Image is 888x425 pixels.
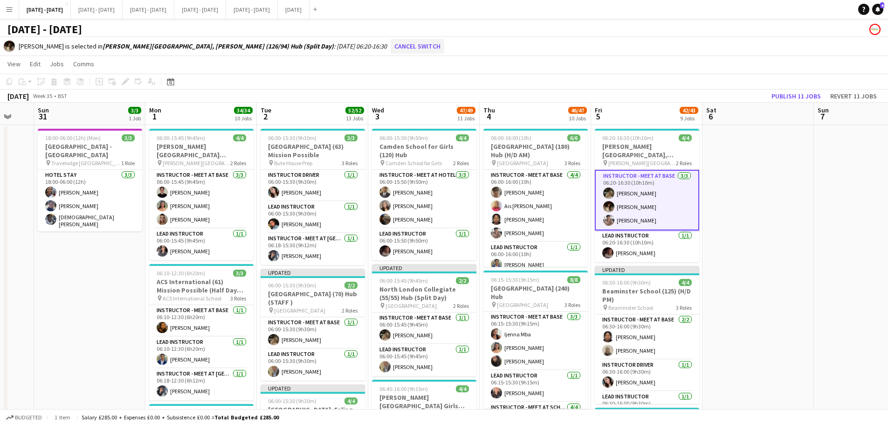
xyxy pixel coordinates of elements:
[456,277,469,284] span: 2/2
[457,107,475,114] span: 47/49
[261,384,365,392] div: Updated
[595,314,699,360] app-card-role: Instructor - Meet at Base2/206:30-16:00 (9h30m)[PERSON_NAME][PERSON_NAME]
[261,129,365,265] app-job-card: 06:00-15:30 (9h30m)3/3[GEOGRAPHIC_DATA] (63) Mission Possible Bute House Prep3 RolesInstructor Dr...
[595,266,699,273] div: Updated
[261,142,365,159] h3: [GEOGRAPHIC_DATA] (63) Mission Possible
[234,107,253,114] span: 34/34
[497,160,548,167] span: [GEOGRAPHIC_DATA]
[268,282,317,289] span: 06:00-15:30 (9h30m)
[157,270,205,277] span: 06:10-12:30 (6h20m)
[564,301,580,308] span: 3 Roles
[149,369,254,400] app-card-role: Instructor - Meet at [GEOGRAPHIC_DATA]1/106:18-12:30 (6h12m)[PERSON_NAME]
[149,229,254,260] app-card-role: Lead Instructor1/106:00-15:45 (9h45m)[PERSON_NAME]
[36,111,49,122] span: 31
[595,391,699,423] app-card-role: Lead Instructor1/106:30-16:00 (9h30m)
[261,317,365,349] app-card-role: Instructor - Meet at Base1/106:00-15:30 (9h30m)[PERSON_NAME]
[230,160,246,167] span: 2 Roles
[261,269,365,276] div: Updated
[71,0,123,19] button: [DATE] - [DATE]
[278,0,310,19] button: [DATE]
[385,302,437,309] span: [GEOGRAPHIC_DATA]
[372,142,476,159] h3: Camden School for Girls (120) Hub
[5,412,43,423] button: Budgeted
[261,269,365,381] div: Updated06:00-15:30 (9h30m)2/2[GEOGRAPHIC_DATA] (70) Hub (STAFF ) [GEOGRAPHIC_DATA]2 RolesInstruct...
[483,106,495,114] span: Thu
[233,134,246,141] span: 4/4
[344,134,358,141] span: 3/3
[19,0,71,19] button: [DATE] - [DATE]
[149,129,254,260] app-job-card: 06:00-15:45 (9h45m)4/4[PERSON_NAME][GEOGRAPHIC_DATA][PERSON_NAME] (100) Hub [PERSON_NAME][GEOGRAP...
[816,111,829,122] span: 7
[261,290,365,307] h3: [GEOGRAPHIC_DATA] (70) Hub (STAFF )
[372,285,476,302] h3: North London Collegiate (55/55) Hub (Split Day)
[7,22,82,36] h1: [DATE] - [DATE]
[818,106,829,114] span: Sun
[483,129,588,267] app-job-card: 06:00-16:00 (10h)6/6[GEOGRAPHIC_DATA] (180) Hub (H/D AM) [GEOGRAPHIC_DATA]3 RolesInstructor - Mee...
[344,282,358,289] span: 2/2
[51,160,121,167] span: Travelodge [GEOGRAPHIC_DATA] [GEOGRAPHIC_DATA]
[261,170,365,202] app-card-role: Instructor Driver1/106:00-15:30 (9h30m)[PERSON_NAME]
[680,107,698,114] span: 42/43
[69,58,98,70] a: Comms
[608,160,676,167] span: [PERSON_NAME][GEOGRAPHIC_DATA], Witley
[342,307,358,314] span: 2 Roles
[149,170,254,229] app-card-role: Instructor - Meet at Base3/306:00-15:45 (9h45m)[PERSON_NAME][PERSON_NAME][PERSON_NAME]
[593,111,602,122] span: 5
[379,277,428,284] span: 06:00-15:45 (9h45m)
[567,134,580,141] span: 6/6
[483,170,588,242] app-card-role: Instructor - Meet at Base4/406:00-16:00 (10h)[PERSON_NAME]Ais [PERSON_NAME][PERSON_NAME][PERSON_N...
[880,2,884,8] span: 4
[73,60,94,68] span: Comms
[491,276,539,283] span: 06:15-15:30 (9h15m)
[149,305,254,337] app-card-role: Instructor - Meet at Base1/106:10-12:30 (6h20m)[PERSON_NAME]
[268,397,317,404] span: 06:00-15:30 (9h30m)
[346,115,364,122] div: 13 Jobs
[483,312,588,370] app-card-role: Instructor - Meet at Base3/306:15-15:30 (9h15m)Ijenna Mba[PERSON_NAME][PERSON_NAME]
[268,134,317,141] span: 06:00-15:30 (9h30m)
[595,106,602,114] span: Fri
[483,284,588,301] h3: [GEOGRAPHIC_DATA] (240) Hub
[7,91,29,101] div: [DATE]
[372,344,476,376] app-card-role: Lead Instructor1/106:00-15:45 (9h45m)[PERSON_NAME]
[103,42,334,50] b: [PERSON_NAME][GEOGRAPHIC_DATA], [PERSON_NAME] (126/94) Hub (Split Day)
[602,134,654,141] span: 06:20-16:30 (10h10m)
[274,160,312,167] span: Bute House Prep
[372,170,476,229] app-card-role: Instructor - Meet at Hotel3/306:00-15:50 (9h50m)[PERSON_NAME][PERSON_NAME][PERSON_NAME]
[149,106,161,114] span: Mon
[261,349,365,381] app-card-role: Lead Instructor1/106:00-15:30 (9h30m)[PERSON_NAME]
[46,58,68,70] a: Jobs
[38,106,49,114] span: Sun
[457,115,475,122] div: 11 Jobs
[676,160,692,167] span: 2 Roles
[371,111,384,122] span: 3
[483,242,588,274] app-card-role: Lead Instructor1/106:00-16:00 (10h)[PERSON_NAME]
[342,160,358,167] span: 3 Roles
[226,0,278,19] button: [DATE] - [DATE]
[372,393,476,410] h3: [PERSON_NAME][GEOGRAPHIC_DATA] Girls (120/120) Hub (Split Day)
[274,307,325,314] span: [GEOGRAPHIC_DATA]
[569,115,586,122] div: 10 Jobs
[372,106,384,114] span: Wed
[230,295,246,302] span: 3 Roles
[128,107,141,114] span: 3/3
[567,276,580,283] span: 8/8
[595,360,699,391] app-card-role: Instructor Driver1/106:30-16:00 (9h30m)[PERSON_NAME]
[379,134,428,141] span: 06:00-15:50 (9h50m)
[385,160,442,167] span: Camden School for Girls
[595,129,699,262] div: 06:20-16:30 (10h10m)4/4[PERSON_NAME][GEOGRAPHIC_DATA], [PERSON_NAME] (126/94) Hub (Split Day) [PE...
[680,115,698,122] div: 9 Jobs
[372,129,476,260] app-job-card: 06:00-15:50 (9h50m)4/4Camden School for Girls (120) Hub Camden School for Girls2 RolesInstructor ...
[483,271,588,409] app-job-card: 06:15-15:30 (9h15m)8/8[GEOGRAPHIC_DATA] (240) Hub [GEOGRAPHIC_DATA]3 RolesInstructor - Meet at Ba...
[129,115,141,122] div: 1 Job
[602,279,651,286] span: 06:30-16:00 (9h30m)
[121,160,135,167] span: 1 Role
[38,142,142,159] h3: [GEOGRAPHIC_DATA] - [GEOGRAPHIC_DATA]
[174,0,226,19] button: [DATE] - [DATE]
[38,129,142,231] app-job-card: 18:00-06:00 (12h) (Mon)3/3[GEOGRAPHIC_DATA] - [GEOGRAPHIC_DATA] Travelodge [GEOGRAPHIC_DATA] [GEO...
[148,111,161,122] span: 1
